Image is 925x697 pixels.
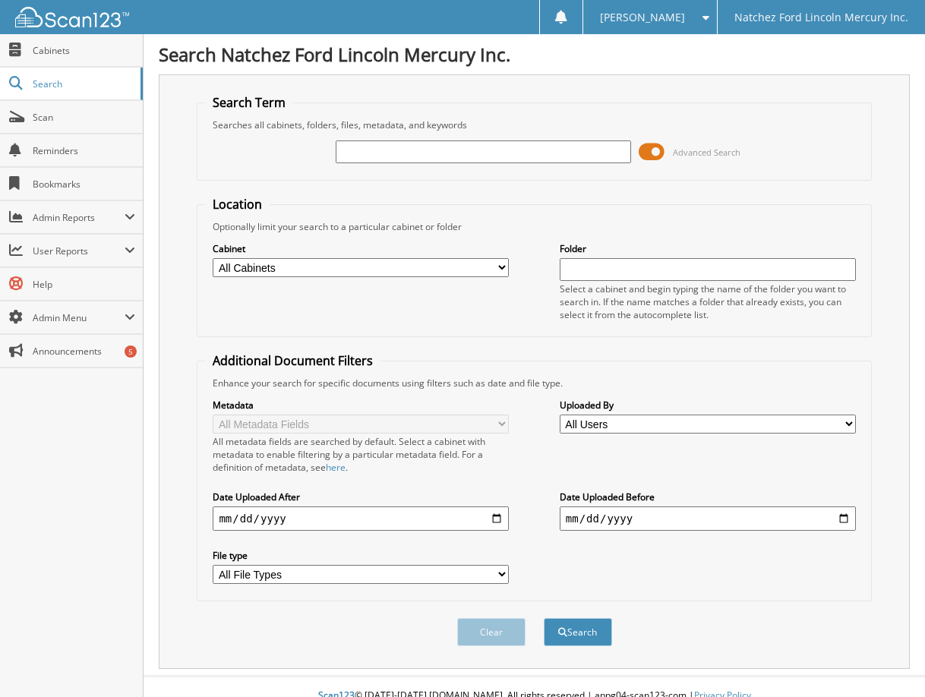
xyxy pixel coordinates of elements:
div: Enhance your search for specific documents using filters such as date and file type. [205,377,863,389]
iframe: Chat Widget [849,624,925,697]
span: Admin Menu [33,311,125,324]
legend: Additional Document Filters [205,352,380,369]
div: Optionally limit your search to a particular cabinet or folder [205,220,863,233]
div: 5 [125,345,137,358]
span: Natchez Ford Lincoln Mercury Inc. [734,13,908,22]
span: Admin Reports [33,211,125,224]
label: Date Uploaded After [213,490,509,503]
a: here [326,461,346,474]
label: Folder [560,242,856,255]
span: Advanced Search [673,147,740,158]
span: Help [33,278,135,291]
div: All metadata fields are searched by default. Select a cabinet with metadata to enable filtering b... [213,435,509,474]
span: Scan [33,111,135,124]
label: Date Uploaded Before [560,490,856,503]
legend: Location [205,196,270,213]
img: scan123-logo-white.svg [15,7,129,27]
label: Cabinet [213,242,509,255]
input: end [560,506,856,531]
div: Searches all cabinets, folders, files, metadata, and keywords [205,118,863,131]
label: File type [213,549,509,562]
legend: Search Term [205,94,293,111]
button: Clear [457,618,526,646]
span: Reminders [33,144,135,157]
div: Select a cabinet and begin typing the name of the folder you want to search in. If the name match... [560,282,856,321]
input: start [213,506,509,531]
label: Metadata [213,399,509,412]
span: Announcements [33,345,135,358]
label: Uploaded By [560,399,856,412]
h1: Search Natchez Ford Lincoln Mercury Inc. [159,42,910,67]
span: Search [33,77,133,90]
span: Cabinets [33,44,135,57]
span: User Reports [33,244,125,257]
span: Bookmarks [33,178,135,191]
button: Search [544,618,612,646]
span: [PERSON_NAME] [600,13,685,22]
